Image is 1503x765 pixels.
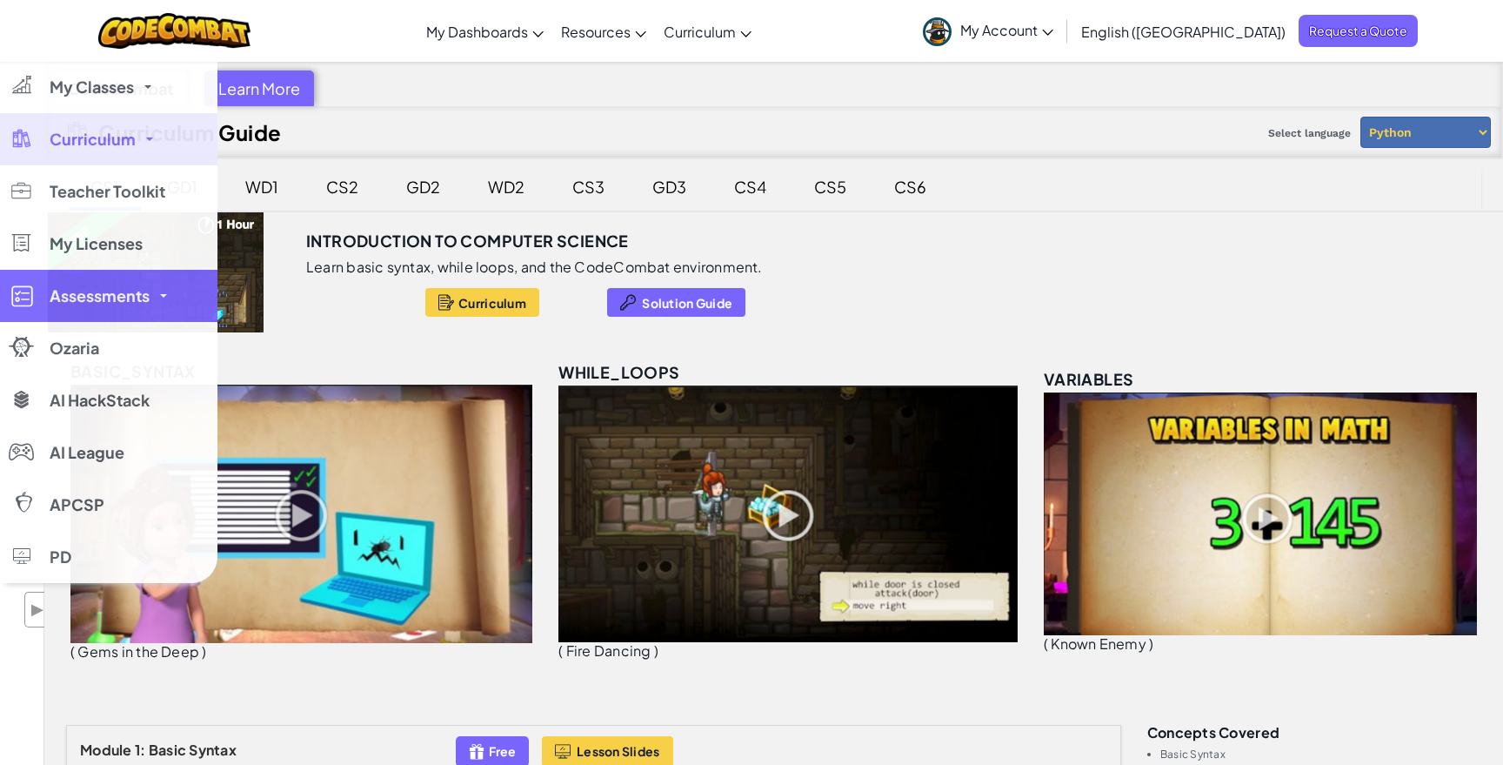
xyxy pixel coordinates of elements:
a: Request a Quote [1299,15,1418,47]
span: ( [70,642,75,661]
span: Resources [561,23,631,41]
div: CS4 [717,166,784,207]
div: CS2 [309,166,376,207]
span: Known Enemy [1051,634,1146,653]
h3: Introduction to Computer Science [306,228,629,254]
div: CS6 [877,166,944,207]
img: basic_syntax_unlocked.png [70,385,532,643]
p: Learn basic syntax, while loops, and the CodeCombat environment. [306,258,763,276]
img: IconFreeLevelv2.svg [469,742,484,762]
span: Basic Syntax [149,741,237,759]
span: Curriculum [664,23,736,41]
div: GD3 [635,166,704,207]
span: My Account [960,21,1053,39]
span: variables [1044,369,1134,389]
span: Assessments [50,288,150,304]
span: English ([GEOGRAPHIC_DATA]) [1081,23,1286,41]
span: Lesson Slides [577,744,660,758]
img: while_loops_unlocked.png [558,386,1018,642]
img: avatar [923,17,952,46]
span: ▶ [30,597,44,622]
span: Gems in the Deep [77,642,199,661]
span: Solution Guide [642,296,732,310]
span: Free [489,744,516,758]
button: Curriculum [425,288,539,317]
li: Basic Syntax [1160,748,1481,760]
a: Resources [552,8,655,55]
a: My Dashboards [417,8,552,55]
img: variables_unlocked.png [1044,393,1477,635]
span: Fire Dancing [566,641,651,660]
a: My Account [914,3,1062,58]
div: GD2 [389,166,458,207]
span: ) [654,641,658,660]
span: ( [1044,634,1048,653]
a: English ([GEOGRAPHIC_DATA]) [1072,8,1294,55]
span: ) [202,642,206,661]
a: Curriculum [655,8,760,55]
div: CS5 [797,166,864,207]
img: CodeCombat logo [98,13,250,49]
span: AI HackStack [50,393,150,408]
span: Module [80,741,132,759]
span: ) [1149,634,1153,653]
h3: Concepts covered [1147,725,1481,740]
button: Solution Guide [607,288,745,317]
span: Select language [1261,120,1358,146]
span: while_loops [558,362,679,382]
span: 1: [135,741,146,759]
div: CS3 [555,166,622,207]
div: Learn More [204,70,314,106]
span: My Classes [50,79,134,95]
span: Curriculum [458,296,526,310]
span: My Dashboards [426,23,528,41]
span: My Licenses [50,236,143,252]
span: Ozaria [50,340,99,356]
span: Curriculum [50,131,136,147]
div: WD1 [228,166,296,207]
span: AI League [50,445,124,460]
span: Teacher Toolkit [50,184,165,199]
span: ( [558,641,563,660]
div: WD2 [471,166,542,207]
